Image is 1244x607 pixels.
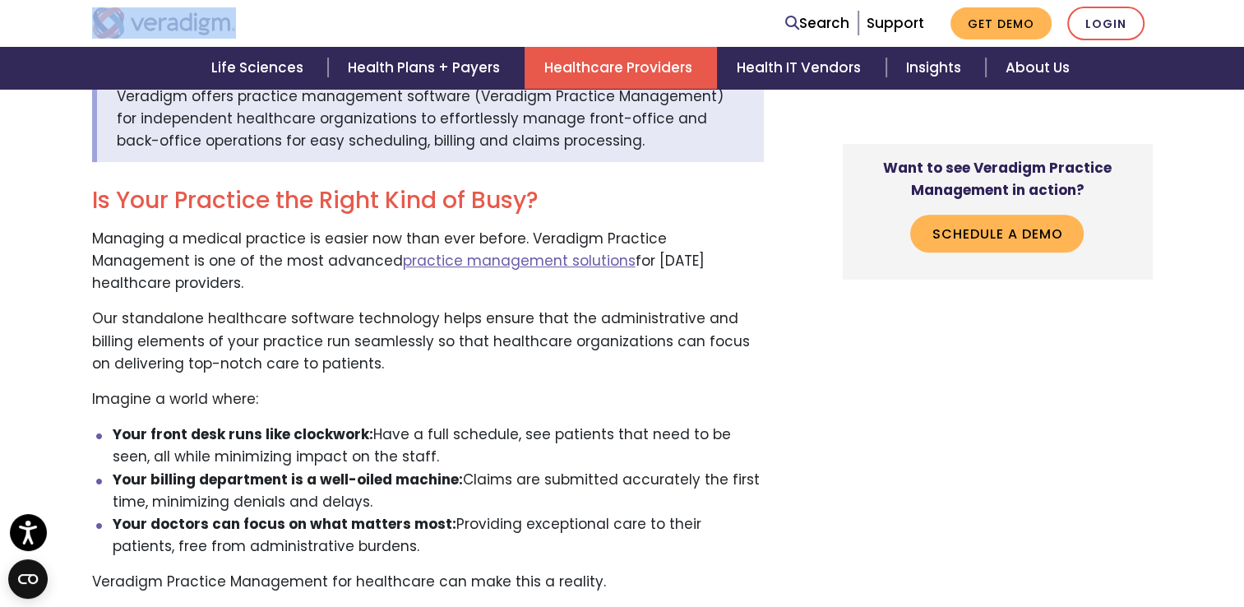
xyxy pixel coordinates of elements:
[113,424,373,444] strong: Your front desk runs like clockwork:
[113,513,764,558] li: Providing exceptional care to their patients, free from administrative burdens.
[1067,7,1145,40] a: Login
[950,7,1052,39] a: Get Demo
[92,308,764,375] p: Our standalone healthcare software technology helps ensure that the administrative and billing el...
[986,47,1089,89] a: About Us
[403,251,636,271] a: practice management solutions
[886,47,986,89] a: Insights
[785,12,849,35] a: Search
[113,469,764,513] li: Claims are submitted accurately the first time, minimizing denials and delays.
[328,47,525,89] a: Health Plans + Payers
[910,215,1084,253] a: Schedule a Demo
[717,47,886,89] a: Health IT Vendors
[883,158,1112,200] strong: Want to see Veradigm Practice Management in action?
[92,228,764,295] p: Managing a medical practice is easier now than ever before. Veradigm Practice Management is one o...
[92,7,236,39] img: Veradigm logo
[92,571,764,593] p: Veradigm Practice Management for healthcare can make this a reality.
[192,47,328,89] a: Life Sciences
[929,489,1224,587] iframe: Drift Chat Widget
[92,187,764,215] h2: Is Your Practice the Right Kind of Busy?
[113,470,463,489] strong: Your billing department is a well-oiled machine:
[867,13,924,33] a: Support
[113,424,764,468] li: Have a full schedule, see patients that need to be seen, all while minimizing impact on the staff.
[8,559,48,599] button: Open CMP widget
[525,47,717,89] a: Healthcare Providers
[113,514,456,534] strong: Your doctors can focus on what matters most:
[117,86,724,151] span: Veradigm offers practice management software (Veradigm Practice Management) for independent healt...
[92,388,764,410] p: Imagine a world where:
